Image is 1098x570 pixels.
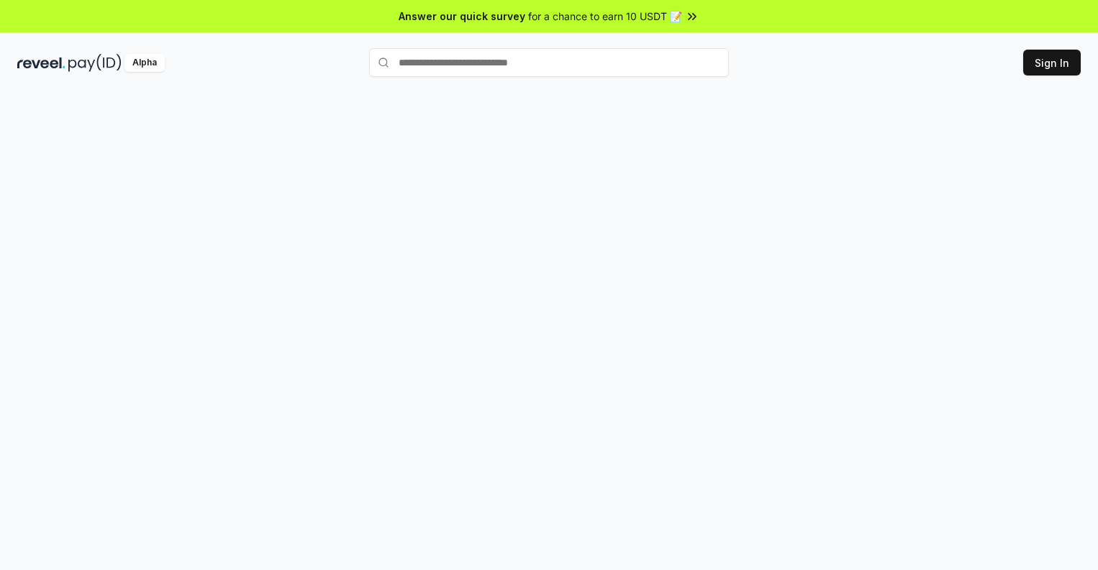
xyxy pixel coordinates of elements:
[124,54,165,72] div: Alpha
[68,54,122,72] img: pay_id
[17,54,65,72] img: reveel_dark
[1023,50,1081,75] button: Sign In
[528,9,682,24] span: for a chance to earn 10 USDT 📝
[399,9,525,24] span: Answer our quick survey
